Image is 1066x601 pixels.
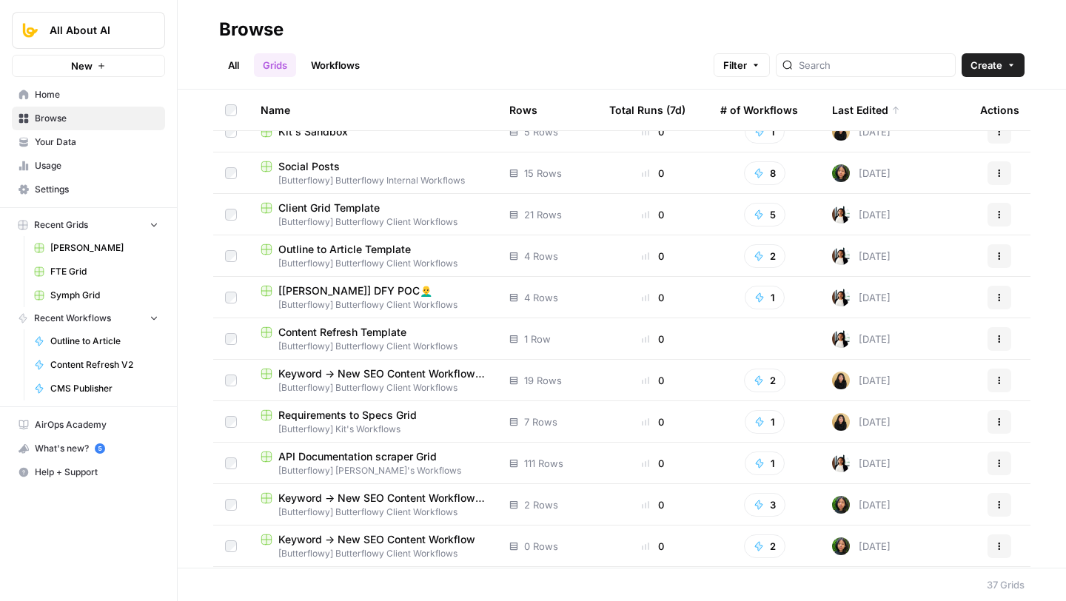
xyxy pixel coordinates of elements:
div: # of Workflows [720,90,798,130]
span: [Butterflowy] Butterflowy Client Workflows [261,381,486,394]
span: [PERSON_NAME] [50,241,158,255]
img: fqbawrw8ase93tc2zzm3h7awsa7w [832,289,850,306]
div: [DATE] [832,496,891,514]
img: cervoqv9gqsciyjkjsjikcyuois3 [832,413,850,431]
span: Recent Grids [34,218,88,232]
button: Create [962,53,1025,77]
div: Actions [980,90,1019,130]
a: CMS Publisher [27,377,165,400]
span: New [71,58,93,73]
button: 2 [744,369,785,392]
span: [Butterflowy] Butterflowy Internal Workflows [261,174,486,187]
button: 1 [745,451,785,475]
button: 5 [744,203,785,226]
a: Browse [12,107,165,130]
span: Kit's Sandbox [278,124,348,139]
button: 1 [745,410,785,434]
span: [Butterflowy] Butterflowy Client Workflows [261,298,486,312]
button: Recent Grids [12,214,165,236]
img: 71gc9am4ih21sqe9oumvmopgcasf [832,164,850,182]
a: Kit's Sandbox [261,124,486,139]
img: 71gc9am4ih21sqe9oumvmopgcasf [832,537,850,555]
div: Last Edited [832,90,900,130]
span: [[PERSON_NAME]] DFY POC👨‍🦲 [278,283,432,298]
span: 21 Rows [524,207,562,222]
div: 0 [609,373,697,388]
span: 1 Row [524,332,551,346]
span: [Butterflowy] Butterflowy Client Workflows [261,257,486,270]
span: Your Data [35,135,158,149]
a: All [219,53,248,77]
a: AirOps Academy [12,413,165,437]
a: Workflows [302,53,369,77]
a: Usage [12,154,165,178]
span: AirOps Academy [35,418,158,432]
span: [Butterflowy] Kit's Workflows [261,423,486,436]
span: Keyword -> New SEO Content Workflow [278,532,475,547]
div: [DATE] [832,413,891,431]
a: FTE Grid [27,260,165,283]
span: All About AI [50,23,139,38]
span: Content Refresh V2 [50,358,158,372]
span: [Butterflowy] Butterflowy Client Workflows [261,506,486,519]
div: What's new? [13,437,164,460]
button: 8 [744,161,785,185]
a: 5 [95,443,105,454]
span: Social Posts [278,159,340,174]
span: [Butterflowy] Butterflowy Client Workflows [261,547,486,560]
div: [DATE] [832,330,891,348]
img: All About AI Logo [17,17,44,44]
div: 0 [609,124,697,139]
a: Your Data [12,130,165,154]
span: Keyword -> New SEO Content Workflow (Astratera) [278,491,486,506]
span: 19 Rows [524,373,562,388]
img: fqbawrw8ase93tc2zzm3h7awsa7w [832,206,850,224]
span: Recent Workflows [34,312,111,325]
a: Client Grid Template[Butterflowy] Butterflowy Client Workflows [261,201,486,229]
a: API Documentation scraper Grid[Butterflowy] [PERSON_NAME]'s Workflows [261,449,486,477]
span: 4 Rows [524,290,558,305]
button: New [12,55,165,77]
div: [DATE] [832,372,891,389]
div: [DATE] [832,206,891,224]
div: Name [261,90,486,130]
span: Requirements to Specs Grid [278,408,417,423]
img: fqbawrw8ase93tc2zzm3h7awsa7w [832,247,850,265]
div: 0 [609,166,697,181]
div: 0 [609,497,697,512]
a: Outline to Article Template[Butterflowy] Butterflowy Client Workflows [261,242,486,270]
a: Keyword -> New SEO Content Workflow (Astratera)[Butterflowy] Butterflowy Client Workflows [261,491,486,519]
div: [DATE] [832,289,891,306]
span: Client Grid Template [278,201,380,215]
span: 2 Rows [524,497,558,512]
div: [DATE] [832,537,891,555]
span: Usage [35,159,158,172]
span: FTE Grid [50,265,158,278]
span: 7 Rows [524,414,557,429]
a: Home [12,83,165,107]
a: Keyword -> New SEO Content Workflow ([PERSON_NAME])[Butterflowy] Butterflowy Client Workflows [261,366,486,394]
span: Help + Support [35,466,158,479]
span: Content Refresh Template [278,325,406,340]
div: [DATE] [832,454,891,472]
text: 5 [98,445,101,452]
span: Keyword -> New SEO Content Workflow ([PERSON_NAME]) [278,366,486,381]
span: CMS Publisher [50,382,158,395]
span: 0 Rows [524,539,558,554]
span: [Butterflowy] [PERSON_NAME]'s Workflows [261,464,486,477]
img: fqbawrw8ase93tc2zzm3h7awsa7w [832,454,850,472]
div: Total Runs (7d) [609,90,685,130]
div: [DATE] [832,164,891,182]
a: Content Refresh Template[Butterflowy] Butterflowy Client Workflows [261,325,486,353]
span: 5 Rows [524,124,558,139]
div: 37 Grids [987,577,1025,592]
div: 0 [609,414,697,429]
div: 0 [609,456,697,471]
button: 1 [745,286,785,309]
img: 71gc9am4ih21sqe9oumvmopgcasf [832,496,850,514]
div: 0 [609,539,697,554]
div: Browse [219,18,284,41]
span: Symph Grid [50,289,158,302]
span: Outline to Article [50,335,158,348]
img: cervoqv9gqsciyjkjsjikcyuois3 [832,123,850,141]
